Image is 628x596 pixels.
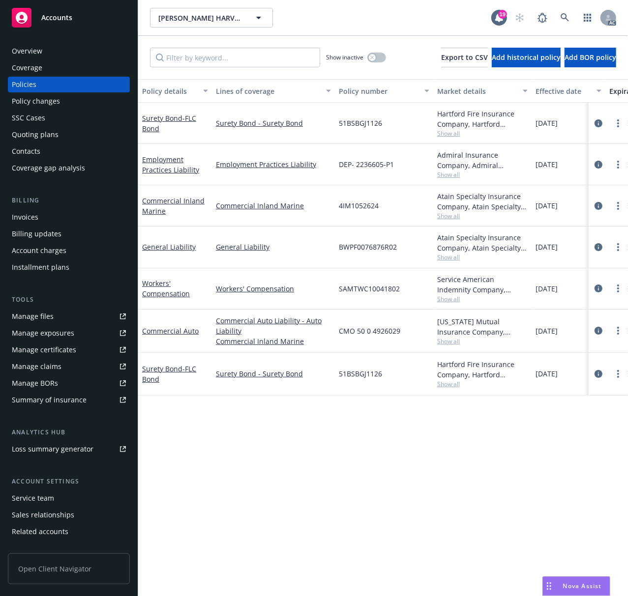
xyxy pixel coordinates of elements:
a: Surety Bond [142,364,196,384]
a: Workers' Compensation [142,279,190,298]
div: Admiral Insurance Company, Admiral Insurance Group ([PERSON_NAME] Corporation), Berkley Technolog... [437,150,528,170]
a: more [612,200,624,212]
a: Coverage [8,60,130,76]
a: Workers' Compensation [216,284,331,294]
span: [DATE] [536,159,558,170]
a: Related accounts [8,524,130,539]
a: General Liability [216,242,331,252]
a: Surety Bond [142,114,196,133]
a: Overview [8,43,130,59]
a: Manage files [8,309,130,324]
button: Add historical policy [492,48,561,67]
a: Search [555,8,575,28]
span: Show all [437,337,528,345]
span: Add historical policy [492,53,561,62]
div: Effective date [536,86,591,96]
div: Drag to move [543,577,555,596]
div: [US_STATE] Mutual Insurance Company, [US_STATE] Mutual Insurance [437,316,528,337]
div: Billing updates [12,226,61,242]
span: Show all [437,380,528,388]
a: more [612,283,624,294]
span: Open Client Navigator [8,553,130,584]
span: [PERSON_NAME] HARVESTING, INC. [158,13,243,23]
div: Policy number [339,86,419,96]
a: Manage BORs [8,375,130,391]
a: Billing updates [8,226,130,242]
a: Sales relationships [8,507,130,523]
a: Accounts [8,4,130,31]
a: Commercial Inland Marine [142,196,205,216]
a: circleInformation [593,159,604,170]
div: Invoices [12,209,38,225]
div: Service team [12,490,54,506]
div: Coverage gap analysis [12,160,85,176]
div: Atain Specialty Insurance Company, Atain Specialty Insurance Company, Burns & [PERSON_NAME] [437,191,528,212]
span: [DATE] [536,326,558,336]
a: more [612,368,624,380]
a: Employment Practices Liability [142,155,199,174]
a: more [612,325,624,337]
span: CMO 50 0 4926029 [339,326,400,336]
div: Tools [8,295,130,305]
div: Loss summary generator [12,441,93,457]
a: more [612,117,624,129]
a: SSC Cases [8,110,130,126]
a: Manage certificates [8,342,130,358]
div: Account settings [8,477,130,486]
a: Start snowing [510,8,530,28]
a: Contacts [8,143,130,159]
div: Account charges [12,243,66,258]
div: Policy details [142,86,197,96]
input: Filter by keyword... [150,48,320,67]
a: Installment plans [8,259,130,275]
div: Sales relationships [12,507,74,523]
div: Summary of insurance [12,392,87,408]
span: Nova Assist [563,582,602,590]
a: circleInformation [593,117,604,129]
a: Service team [8,490,130,506]
div: Hartford Fire Insurance Company, Hartford Insurance Group [437,359,528,380]
div: Hartford Fire Insurance Company, Hartford Insurance Group [437,109,528,129]
div: Analytics hub [8,427,130,437]
span: Export to CSV [441,53,488,62]
div: Service American Indemnity Company, Service American Indemnity Company, Method Insurance [437,274,528,295]
a: circleInformation [593,368,604,380]
a: Commercial Auto Liability - Auto Liability [216,315,331,336]
a: circleInformation [593,325,604,337]
span: Show all [437,212,528,220]
span: [DATE] [536,200,558,211]
a: Commercial Auto [142,326,199,336]
span: [DATE] [536,242,558,252]
a: Coverage gap analysis [8,160,130,176]
div: 19 [498,10,507,19]
span: Show all [437,170,528,179]
a: Quoting plans [8,127,130,142]
a: Commercial Inland Marine [216,200,331,211]
div: Policies [12,77,36,92]
button: Policy details [138,79,212,103]
a: Policies [8,77,130,92]
a: more [612,159,624,170]
button: Market details [433,79,532,103]
a: Surety Bond - Surety Bond [216,369,331,379]
div: Overview [12,43,42,59]
div: Billing [8,196,130,205]
span: Manage exposures [8,325,130,341]
button: Lines of coverage [212,79,335,103]
span: - FLC Bond [142,114,196,133]
div: Quoting plans [12,127,59,142]
div: Manage exposures [12,325,74,341]
div: Coverage [12,60,42,76]
a: circleInformation [593,283,604,294]
a: circleInformation [593,200,604,212]
div: Related accounts [12,524,68,539]
div: Manage files [12,309,54,324]
a: Loss summary generator [8,441,130,457]
a: Surety Bond - Surety Bond [216,118,331,128]
button: Policy number [335,79,433,103]
button: Add BOR policy [565,48,616,67]
div: Contacts [12,143,40,159]
a: Switch app [578,8,598,28]
span: Show all [437,295,528,303]
span: BWPF0076876R02 [339,242,397,252]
